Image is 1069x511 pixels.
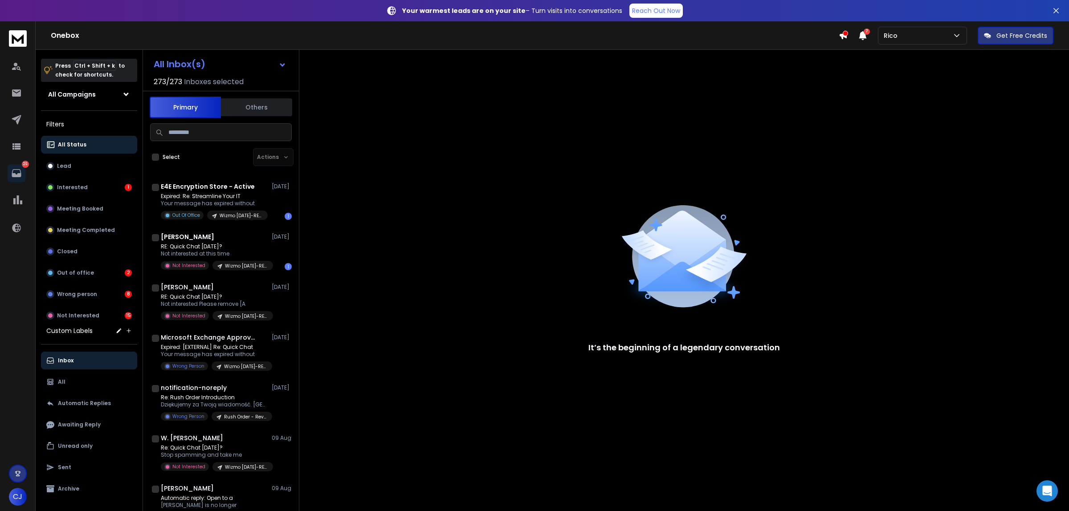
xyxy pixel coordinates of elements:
[161,182,255,191] h1: E4E Encryption Store - Active
[632,6,680,15] p: Reach Out Now
[225,263,268,269] p: Wizmo [DATE]-RERUN [DATE]
[41,458,137,476] button: Sent
[22,161,29,168] p: 26
[41,285,137,303] button: Wrong person8
[272,284,292,291] p: [DATE]
[220,212,262,219] p: Wizmo [DATE]-RERUN [DATE]
[41,416,137,434] button: Awaiting Reply
[57,227,115,234] p: Meeting Completed
[402,6,526,15] strong: Your warmest leads are on your site
[9,488,27,506] button: CJ
[46,326,93,335] h3: Custom Labels
[161,200,268,207] p: Your message has expired without
[161,502,268,509] p: [PERSON_NAME] is no longer
[41,437,137,455] button: Unread only
[161,444,268,451] p: Re: Quick Chat [DATE]?
[172,363,204,369] p: Wrong Person
[172,463,205,470] p: Not Interested
[172,413,204,420] p: Wrong Person
[41,157,137,175] button: Lead
[161,383,227,392] h1: notification-noreply
[57,248,78,255] p: Closed
[41,178,137,196] button: Interested1
[272,434,292,442] p: 09 Aug
[41,221,137,239] button: Meeting Completed
[9,30,27,47] img: logo
[224,363,267,370] p: Wizmo [DATE]-RERUN [DATE]
[154,77,182,87] span: 273 / 273
[161,394,268,401] p: Re: Rush Order Introduction
[58,442,93,450] p: Unread only
[41,118,137,130] h3: Filters
[1036,480,1058,502] div: Open Intercom Messenger
[272,183,292,190] p: [DATE]
[161,434,223,442] h1: W. [PERSON_NAME]
[184,77,244,87] h3: Inboxes selected
[161,333,259,342] h1: Microsoft Exchange Approval Assistant
[41,85,137,103] button: All Campaigns
[8,164,25,182] a: 26
[58,421,101,428] p: Awaiting Reply
[125,184,132,191] div: 1
[161,243,268,250] p: RE: Quick Chat [DATE]?
[58,378,65,385] p: All
[172,212,200,219] p: Out Of Office
[402,6,622,15] p: – Turn visits into conversations
[41,307,137,324] button: Not Interested15
[73,61,116,71] span: Ctrl + Shift + k
[588,341,780,354] p: It’s the beginning of a legendary conversation
[57,312,99,319] p: Not Interested
[161,351,268,358] p: Your message has expired without
[161,300,268,308] p: Not interested Please remove [A
[147,55,294,73] button: All Inbox(s)
[57,162,71,170] p: Lead
[58,464,71,471] p: Sent
[172,312,205,319] p: Not Interested
[57,184,88,191] p: Interested
[41,200,137,218] button: Meeting Booked
[163,154,180,161] label: Select
[224,414,267,420] p: Rush Order - Reverse Logistics [DATE] Sub [DATE]
[58,357,73,364] p: Inbox
[41,394,137,412] button: Automatic Replies
[272,233,292,240] p: [DATE]
[161,484,214,493] h1: [PERSON_NAME]
[55,61,125,79] p: Press to check for shortcuts.
[125,269,132,276] div: 2
[996,31,1047,40] p: Get Free Credits
[41,136,137,154] button: All Status
[161,193,268,200] p: Expired: Re: Streamline Your IT
[161,250,268,257] p: Not interested at this time
[272,334,292,341] p: [DATE]
[125,291,132,298] div: 8
[41,352,137,369] button: Inbox
[225,464,268,470] p: Wizmo [DATE]-RERUN [DATE]
[125,312,132,319] div: 15
[154,60,205,69] h1: All Inbox(s)
[161,451,268,458] p: Stop spamming and take me
[272,384,292,391] p: [DATE]
[41,373,137,391] button: All
[978,27,1053,45] button: Get Free Credits
[221,97,292,117] button: Others
[41,480,137,498] button: Archive
[864,28,870,35] span: 7
[161,283,214,292] h1: [PERSON_NAME]
[41,243,137,260] button: Closed
[161,495,268,502] p: Automatic reply: Open to a
[57,205,103,212] p: Meeting Booked
[161,232,214,241] h1: [PERSON_NAME]
[161,401,268,408] p: Dziękujemy za Twoją wiadomość. [GEOGRAPHIC_DATA]
[57,291,97,298] p: Wrong person
[884,31,901,40] p: Rico
[58,141,86,148] p: All Status
[272,485,292,492] p: 09 Aug
[58,400,111,407] p: Automatic Replies
[41,264,137,282] button: Out of office2
[225,313,268,320] p: Wizmo [DATE]-RERUN [DATE]
[172,262,205,269] p: Not Interested
[161,344,268,351] p: Expired: [EXTERNAL] Re: Quick Chat
[48,90,96,99] h1: All Campaigns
